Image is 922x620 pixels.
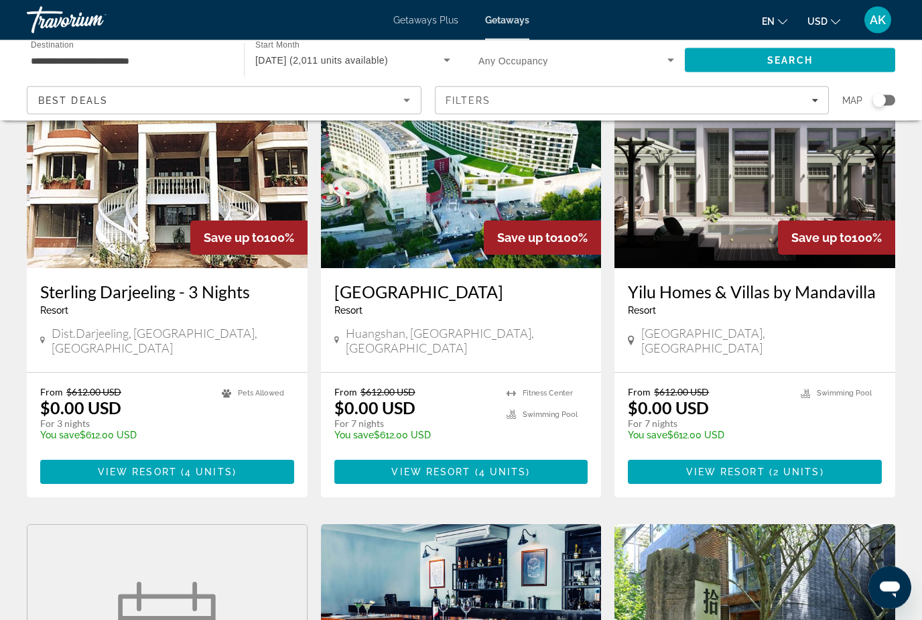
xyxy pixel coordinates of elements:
[767,55,813,66] span: Search
[446,95,491,106] span: Filters
[870,13,886,27] span: AK
[842,91,862,110] span: Map
[334,398,415,418] p: $0.00 USD
[346,326,588,356] span: Huangshan, [GEOGRAPHIC_DATA], [GEOGRAPHIC_DATA]
[190,221,308,255] div: 100%
[38,92,410,109] mat-select: Sort by
[762,16,775,27] span: en
[523,389,573,398] span: Fitness Center
[628,430,787,441] p: $612.00 USD
[391,467,470,478] span: View Resort
[98,467,177,478] span: View Resort
[321,54,602,269] img: Libre Resort Huangshan
[177,467,237,478] span: ( )
[628,418,787,430] p: For 7 nights
[773,467,820,478] span: 2 units
[31,41,74,50] span: Destination
[614,54,895,269] img: Yilu Homes & Villas by Mandavilla
[360,387,415,398] span: $612.00 USD
[334,460,588,485] button: View Resort(4 units)
[393,15,458,25] a: Getaways Plus
[255,42,300,50] span: Start Month
[40,387,63,398] span: From
[40,460,294,485] button: View Resort(4 units)
[334,418,494,430] p: For 7 nights
[807,16,828,27] span: USD
[334,306,363,316] span: Resort
[40,418,208,430] p: For 3 nights
[40,430,80,441] span: You save
[817,389,872,398] span: Swimming Pool
[204,231,264,245] span: Save up to
[40,306,68,316] span: Resort
[685,48,895,72] button: Search
[628,398,709,418] p: $0.00 USD
[185,467,233,478] span: 4 units
[628,460,882,485] button: View Resort(2 units)
[27,54,308,269] img: Sterling Darjeeling - 3 Nights
[497,231,557,245] span: Save up to
[31,53,226,69] input: Select destination
[40,430,208,441] p: $612.00 USD
[471,467,531,478] span: ( )
[479,467,527,478] span: 4 units
[334,387,357,398] span: From
[485,15,529,25] a: Getaways
[484,221,601,255] div: 100%
[641,326,882,356] span: [GEOGRAPHIC_DATA], [GEOGRAPHIC_DATA]
[40,282,294,302] a: Sterling Darjeeling - 3 Nights
[628,387,651,398] span: From
[628,430,667,441] span: You save
[791,231,852,245] span: Save up to
[765,467,824,478] span: ( )
[334,430,494,441] p: $612.00 USD
[238,389,284,398] span: Pets Allowed
[478,56,548,66] span: Any Occupancy
[654,387,709,398] span: $612.00 USD
[762,11,787,31] button: Change language
[628,282,882,302] a: Yilu Homes & Villas by Mandavilla
[807,11,840,31] button: Change currency
[868,566,911,609] iframe: Кнопка запуска окна обмена сообщениями
[860,6,895,34] button: User Menu
[27,3,161,38] a: Travorium
[435,86,830,115] button: Filters
[255,55,388,66] span: [DATE] (2,011 units available)
[523,411,578,420] span: Swimming Pool
[38,95,108,106] span: Best Deals
[334,430,374,441] span: You save
[40,398,121,418] p: $0.00 USD
[52,326,293,356] span: Dist.Darjeeling, [GEOGRAPHIC_DATA], [GEOGRAPHIC_DATA]
[66,387,121,398] span: $612.00 USD
[686,467,765,478] span: View Resort
[628,306,656,316] span: Resort
[334,282,588,302] a: [GEOGRAPHIC_DATA]
[778,221,895,255] div: 100%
